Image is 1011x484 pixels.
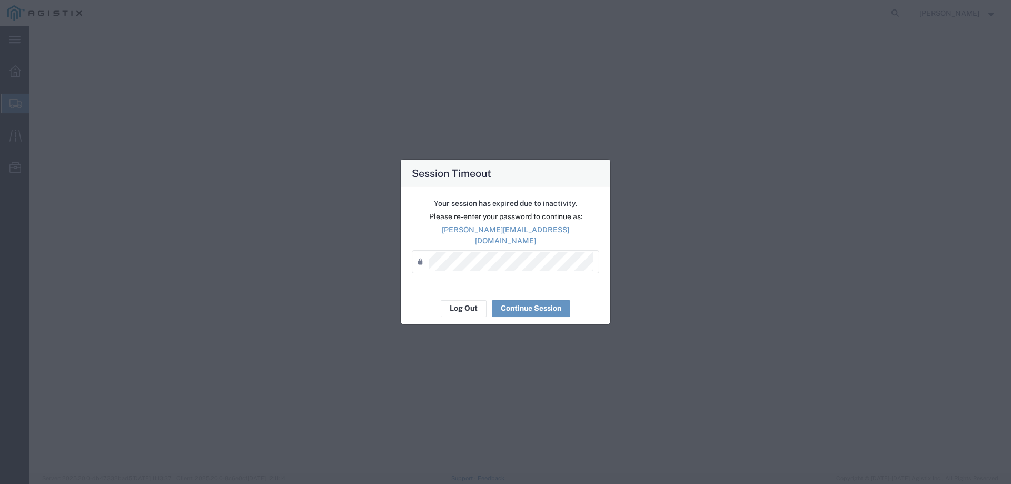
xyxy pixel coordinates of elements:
[412,198,599,209] p: Your session has expired due to inactivity.
[412,224,599,246] p: [PERSON_NAME][EMAIL_ADDRESS][DOMAIN_NAME]
[412,165,491,181] h4: Session Timeout
[441,300,487,317] button: Log Out
[492,300,570,317] button: Continue Session
[412,211,599,222] p: Please re-enter your password to continue as:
